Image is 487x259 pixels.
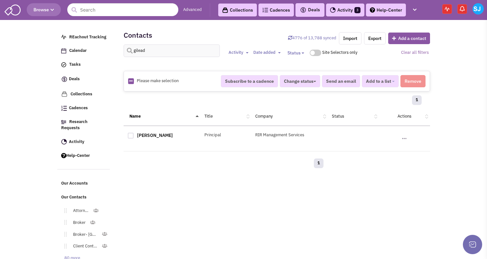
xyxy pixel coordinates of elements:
[61,220,67,225] img: Move.png
[255,113,273,119] a: Company
[370,7,375,13] img: help.png
[137,78,179,83] span: Please make selection
[200,132,251,138] div: Principal
[61,119,88,130] span: Research Requests
[229,50,243,55] span: Activity
[58,150,110,162] a: Help-Center
[70,91,92,97] span: Collections
[58,177,110,190] a: Our Accounts
[61,153,66,158] img: help.png
[58,88,110,101] a: Collections
[298,6,322,14] button: Deals
[288,35,336,41] a: Sync contacts with Retailsphere
[58,191,110,204] a: Our Contacts
[251,49,283,56] button: Date added
[124,44,220,57] input: Search contacts
[58,72,110,86] a: Deals
[473,3,484,14] img: Sarah Jones
[67,218,89,227] a: Broker
[69,62,81,67] span: Tasks
[300,7,320,13] span: Deals
[61,232,67,236] img: Move.png
[400,75,426,87] button: Remove
[253,50,276,55] span: Date added
[67,3,178,16] input: Search
[218,4,257,16] a: Collections
[221,75,278,87] button: Subscribe to a cadence
[124,32,152,38] h2: Contacts
[251,132,328,138] div: RIR Management Services
[222,7,228,13] img: icon-collection-lavender-black.svg
[227,49,250,56] button: Activity
[33,7,54,13] span: Browse
[67,242,102,251] a: Client Contact
[69,105,88,111] span: Cadences
[27,3,61,16] button: Browse
[262,8,268,12] img: Cadences_logo.png
[330,7,336,13] img: Activity.png
[398,113,411,119] a: Actions
[128,78,134,84] img: Rectangle.png
[300,6,306,14] img: icon-deals.svg
[287,50,301,56] span: Status
[61,194,87,200] span: Our Contacts
[61,181,88,186] span: Our Accounts
[129,113,141,119] a: Name
[67,230,102,239] a: Broker- [GEOGRAPHIC_DATA]
[58,102,110,114] a: Cadences
[61,48,66,53] img: Calendar.png
[326,4,364,16] a: Activity3
[69,139,84,144] span: Activity
[58,31,110,43] a: REachout Tracking
[69,48,87,53] span: Calendar
[5,3,21,15] img: SmartAdmin
[366,4,406,16] a: Help-Center
[58,59,110,71] a: Tasks
[332,113,344,119] a: Status
[61,62,66,67] img: icon-tasks.png
[401,50,429,55] a: Clear all filters
[69,34,106,40] span: REachout Tracking
[284,47,308,59] button: Status
[388,33,430,44] button: Add a contact
[322,50,360,56] div: Site Selectors only
[58,45,110,57] a: Calendar
[67,206,93,216] a: Attorney
[412,95,422,105] a: 1
[258,4,294,16] a: Cadences
[364,32,386,44] a: Export
[204,113,213,119] a: Title
[314,158,323,168] a: 1
[183,7,202,13] a: Advanced
[137,132,173,138] a: [PERSON_NAME]
[61,244,67,248] img: Move.png
[61,106,67,111] img: Cadences_logo.png
[61,91,68,97] img: icon-collection-lavender.png
[58,136,110,148] a: Activity
[61,120,66,124] img: Research.png
[61,75,68,83] img: icon-deals.svg
[61,208,67,213] img: Move.png
[58,116,110,134] a: Research Requests
[339,32,361,44] a: Import
[61,139,67,145] img: Activity.png
[354,7,361,13] span: 3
